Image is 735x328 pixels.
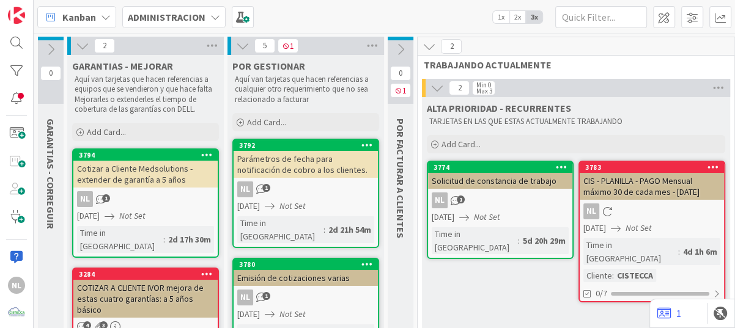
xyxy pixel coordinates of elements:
[62,10,96,24] span: Kanban
[8,7,25,24] img: Visit kanbanzone.com
[163,233,165,246] span: :
[428,173,572,189] div: Solicitud de constancia de trabajo
[94,38,115,53] span: 2
[8,277,25,294] div: NL
[232,60,305,72] span: POR GESTIONAR
[73,269,218,318] div: 3284COTIZAR A CLIENTE IVOR mejora de estas cuatro garantías: a 5 años básico
[427,102,571,114] span: ALTA PRIORIDAD - RECURRENTES
[555,6,647,28] input: Quick Filter...
[580,162,724,200] div: 3783CIS - PLANILLA - PAGO Mensual máximo 30 de cada mes - [DATE]
[234,140,378,178] div: 3792Parámetros de fecha para notificación de cobro a los clientes.
[390,66,411,81] span: 0
[583,238,678,265] div: Time in [GEOGRAPHIC_DATA]
[234,140,378,151] div: 3792
[614,269,656,282] div: CISTECCA
[73,191,218,207] div: NL
[583,203,599,219] div: NL
[678,245,680,258] span: :
[128,11,205,23] b: ADMINISTRACION
[254,38,275,53] span: 5
[428,162,572,189] div: 3774Solicitud de constancia de trabajo
[262,184,270,192] span: 1
[612,269,614,282] span: :
[235,75,377,104] p: Aquí van tarjetas que hacen referencias a cualquier otro requerimiento que no sea relacionado a f...
[8,304,25,321] img: avatar
[102,194,110,202] span: 1
[79,151,218,159] div: 3794
[583,222,606,235] span: [DATE]
[323,223,325,236] span: :
[279,308,306,319] i: Not Set
[247,117,286,128] span: Add Card...
[520,234,569,247] div: 5d 20h 29m
[262,292,270,300] span: 1
[72,60,173,72] span: GARANTIAS - MEJORAR
[237,308,260,321] span: [DATE]
[237,290,253,305] div: NL
[73,280,218,318] div: COTIZAR A CLIENTE IVOR mejora de estas cuatro garantías: a 5 años básico
[457,195,465,203] span: 1
[394,118,407,238] span: POR FACTURAR A CLIENTES
[585,163,724,172] div: 3783
[680,245,720,258] div: 4d 1h 6m
[526,11,542,23] span: 3x
[77,191,93,207] div: NL
[428,192,572,208] div: NL
[73,269,218,280] div: 3284
[583,269,612,282] div: Cliente
[237,181,253,197] div: NL
[73,161,218,188] div: Cotizar a Cliente Medsolutions -extender de garantía a 5 años
[580,203,724,219] div: NL
[509,11,526,23] span: 2x
[165,233,214,246] div: 2d 17h 30m
[657,306,681,321] a: 1
[441,39,462,54] span: 2
[279,200,306,211] i: Not Set
[476,88,492,94] div: Max 3
[596,287,607,300] span: 0/7
[428,162,572,173] div: 3774
[87,126,126,137] span: Add Card...
[580,162,724,173] div: 3783
[325,223,374,236] div: 2d 21h 54m
[493,11,509,23] span: 1x
[441,139,481,150] span: Add Card...
[580,173,724,200] div: CIS - PLANILLA - PAGO Mensual máximo 30 de cada mes - [DATE]
[424,59,719,71] span: TRABAJANDO ACTUALMENTE
[434,163,572,172] div: 3774
[119,210,146,221] i: Not Set
[45,118,57,229] span: GARANTIAS - CORREGUIR
[234,290,378,305] div: NL
[429,117,723,126] p: TARJETAS EN LAS QUE ESTAS ACTUALMENTE TRABAJANDO
[432,192,448,208] div: NL
[75,75,216,114] p: Aquí van tarjetas que hacen referencias a equipos que se vendieron y que hace falta Mejorarles o ...
[432,211,454,224] span: [DATE]
[432,227,518,254] div: Time in [GEOGRAPHIC_DATA]
[234,259,378,286] div: 3780Emisión de cotizaciones varias
[234,151,378,178] div: Parámetros de fecha para notificación de cobro a los clientes.
[626,222,652,233] i: Not Set
[73,150,218,188] div: 3794Cotizar a Cliente Medsolutions -extender de garantía a 5 años
[518,234,520,247] span: :
[476,82,490,88] div: Min 0
[237,216,323,243] div: Time in [GEOGRAPHIC_DATA]
[234,270,378,286] div: Emisión de cotizaciones varias
[234,259,378,270] div: 3780
[239,141,378,150] div: 3792
[79,270,218,279] div: 3284
[77,226,163,253] div: Time in [GEOGRAPHIC_DATA]
[449,81,470,95] span: 2
[239,260,378,269] div: 3780
[77,210,100,222] span: [DATE]
[278,38,298,53] span: 1
[40,66,61,81] span: 0
[474,211,500,222] i: Not Set
[73,150,218,161] div: 3794
[237,200,260,213] span: [DATE]
[234,181,378,197] div: NL
[390,83,411,98] span: 1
